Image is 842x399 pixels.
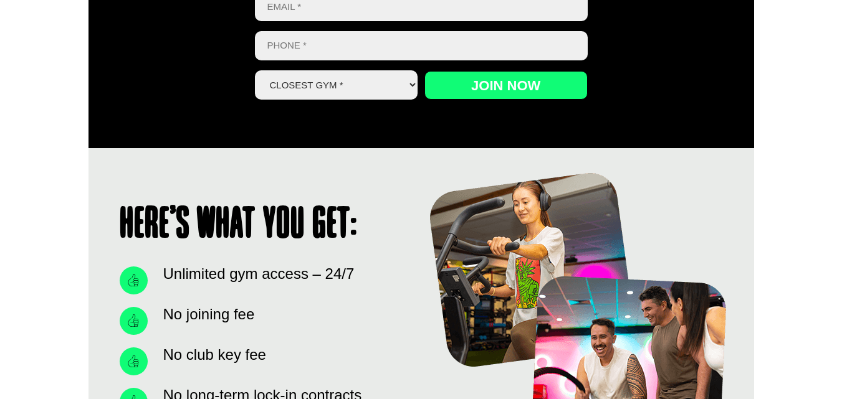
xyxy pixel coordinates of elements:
[424,71,588,100] input: Join now
[160,303,255,326] span: No joining fee
[160,344,266,366] span: No club key fee
[120,204,409,248] h1: Here’s what you get:
[160,263,355,285] span: Unlimited gym access – 24/7
[255,31,588,60] input: Phone *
